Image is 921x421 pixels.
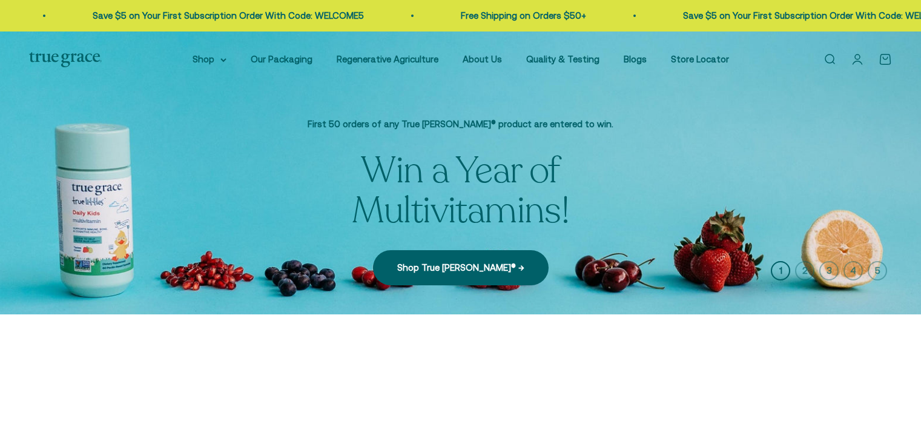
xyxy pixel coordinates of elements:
[261,117,661,131] p: First 50 orders of any True [PERSON_NAME]® product are entered to win.
[819,261,839,280] button: 3
[771,261,790,280] button: 1
[624,54,647,64] a: Blogs
[463,54,502,64] a: About Us
[795,261,814,280] button: 2
[337,54,438,64] a: Regenerative Agriculture
[352,146,570,236] split-lines: Win a Year of Multivitamins!
[526,54,599,64] a: Quality & Testing
[671,54,729,64] a: Store Locator
[91,8,363,23] p: Save $5 on Your First Subscription Order With Code: WELCOME5
[843,261,863,280] button: 4
[868,261,887,280] button: 5
[193,52,226,67] summary: Shop
[251,54,312,64] a: Our Packaging
[373,250,549,285] a: Shop True [PERSON_NAME]® →
[460,10,585,21] a: Free Shipping on Orders $50+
